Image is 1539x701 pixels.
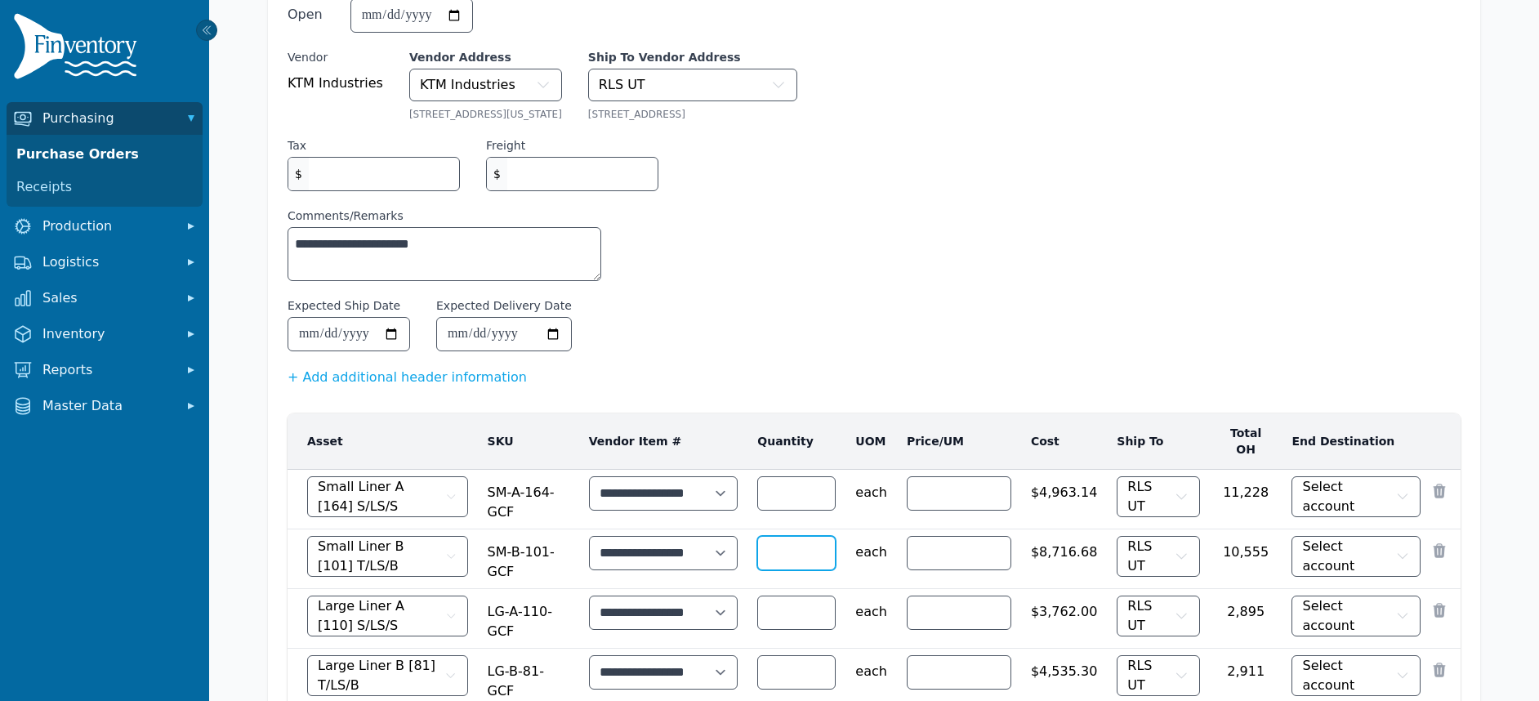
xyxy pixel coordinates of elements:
[288,297,400,314] label: Expected Ship Date
[318,656,441,695] span: Large Liner B [81] T/LS/B
[288,158,309,190] span: $
[599,75,645,95] span: RLS UT
[1031,655,1097,681] span: $4,535.30
[42,324,173,344] span: Inventory
[1031,536,1097,562] span: $8,716.68
[1210,470,1282,529] td: 11,228
[318,477,442,516] span: Small Liner A [164] S/LS/S
[1107,413,1210,470] th: Ship To
[42,252,173,272] span: Logistics
[1302,596,1391,636] span: Select account
[588,49,797,65] label: Ship To Vendor Address
[409,108,562,121] div: [STREET_ADDRESS][US_STATE]
[855,536,887,562] span: each
[7,282,203,315] button: Sales
[1117,596,1200,636] button: RLS UT
[7,102,203,135] button: Purchasing
[288,137,306,154] label: Tax
[307,655,468,696] button: Large Liner B [81] T/LS/B
[13,13,144,86] img: Finventory
[7,210,203,243] button: Production
[409,69,562,101] button: KTM Industries
[420,75,515,95] span: KTM Industries
[855,655,887,681] span: each
[1127,537,1171,576] span: RLS UT
[7,246,203,279] button: Logistics
[1210,529,1282,589] td: 10,555
[855,596,887,622] span: each
[1210,589,1282,649] td: 2,895
[1021,413,1107,470] th: Cost
[1302,537,1391,576] span: Select account
[7,390,203,422] button: Master Data
[42,217,173,236] span: Production
[1291,655,1420,696] button: Select account
[579,413,748,470] th: Vendor Item #
[1210,413,1282,470] th: Total OH
[288,5,324,25] span: Open
[1431,602,1448,618] button: Remove
[1431,662,1448,678] button: Remove
[7,318,203,350] button: Inventory
[288,208,601,224] label: Comments/Remarks
[1031,596,1097,622] span: $3,762.00
[288,413,478,470] th: Asset
[307,536,468,577] button: Small Liner B [101] T/LS/B
[1302,656,1391,695] span: Select account
[1031,476,1097,502] span: $4,963.14
[1291,596,1420,636] button: Select account
[10,138,199,171] a: Purchase Orders
[7,354,203,386] button: Reports
[1127,596,1171,636] span: RLS UT
[1117,655,1200,696] button: RLS UT
[1431,542,1448,559] button: Remove
[318,537,442,576] span: Small Liner B [101] T/LS/B
[478,589,579,649] td: LG-A-110-GCF
[42,109,173,128] span: Purchasing
[1291,476,1420,517] button: Select account
[288,74,383,93] span: KTM Industries
[588,69,797,101] button: RLS UT
[855,476,887,502] span: each
[1117,476,1200,517] button: RLS UT
[307,476,468,517] button: Small Liner A [164] S/LS/S
[409,49,562,65] label: Vendor Address
[288,368,527,387] button: + Add additional header information
[1282,413,1430,470] th: End Destination
[1431,483,1448,499] button: Remove
[10,171,199,203] a: Receipts
[436,297,572,314] label: Expected Delivery Date
[1291,536,1420,577] button: Select account
[1117,536,1200,577] button: RLS UT
[288,49,383,65] label: Vendor
[588,108,797,121] div: [STREET_ADDRESS]
[845,413,897,470] th: UOM
[318,596,442,636] span: Large Liner A [110] S/LS/S
[487,158,507,190] span: $
[478,413,579,470] th: SKU
[1127,477,1171,516] span: RLS UT
[486,137,525,154] label: Freight
[42,288,173,308] span: Sales
[42,360,173,380] span: Reports
[1302,477,1391,516] span: Select account
[307,596,468,636] button: Large Liner A [110] S/LS/S
[747,413,845,470] th: Quantity
[42,396,173,416] span: Master Data
[478,470,579,529] td: SM-A-164-GCF
[897,413,1021,470] th: Price/UM
[478,529,579,589] td: SM-B-101-GCF
[1127,656,1171,695] span: RLS UT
